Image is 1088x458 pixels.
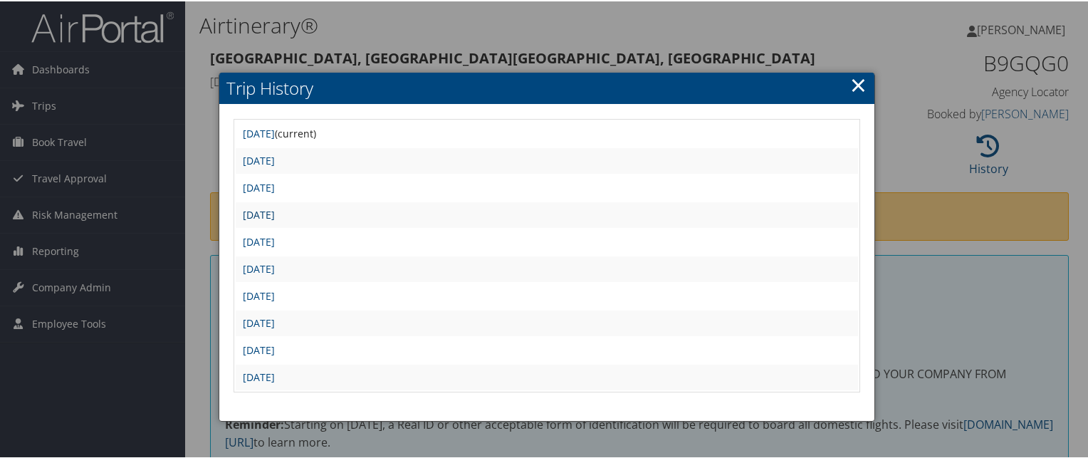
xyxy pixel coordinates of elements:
a: [DATE] [243,369,275,382]
a: [DATE] [243,315,275,328]
a: [DATE] [243,125,275,139]
a: [DATE] [243,342,275,355]
a: [DATE] [243,234,275,247]
h2: Trip History [219,71,874,103]
a: [DATE] [243,261,275,274]
a: × [850,69,867,98]
a: [DATE] [243,207,275,220]
a: [DATE] [243,179,275,193]
a: [DATE] [243,152,275,166]
a: [DATE] [243,288,275,301]
td: (current) [236,120,858,145]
